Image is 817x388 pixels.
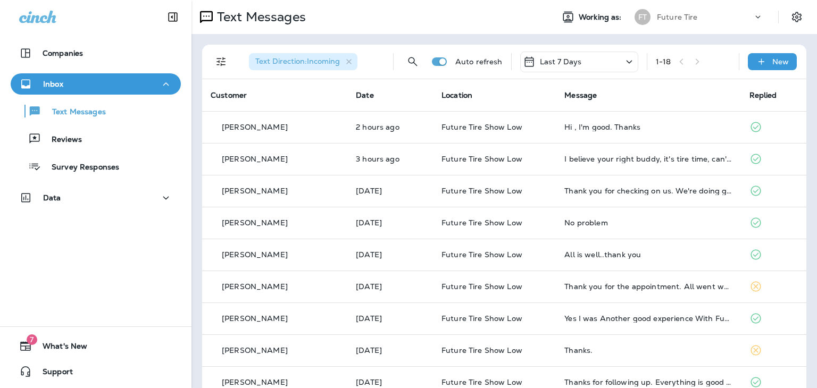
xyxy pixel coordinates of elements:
span: Future Tire Show Low [441,250,522,259]
span: Future Tire Show Low [441,345,522,355]
span: Future Tire Show Low [441,377,522,387]
span: Future Tire Show Low [441,218,522,227]
span: Customer [211,90,247,100]
span: 7 [27,334,37,345]
p: Companies [43,49,83,57]
button: Companies [11,43,181,64]
button: Settings [787,7,806,27]
div: 1 - 18 [656,57,671,66]
span: Text Direction : Incoming [255,56,340,66]
button: Inbox [11,73,181,95]
div: Thank you for the appointment. All went well. [564,282,732,291]
span: Location [441,90,472,100]
div: Thanks. [564,346,732,355]
p: Aug 20, 2025 08:22 AM [356,250,424,259]
p: Aug 18, 2025 10:11 AM [356,346,424,355]
span: Replied [749,90,777,100]
p: Last 7 Days [540,57,582,66]
div: FT [635,9,651,25]
span: Future Tire Show Low [441,186,522,196]
p: [PERSON_NAME] [222,218,288,227]
button: 7What's New [11,335,181,357]
div: Thank you for checking on us. We're doing good. No Service needed at this time. [564,187,732,195]
p: Text Messages [213,9,306,25]
p: Aug 27, 2025 08:19 AM [356,155,424,163]
span: Support [32,367,73,380]
div: Text Direction:Incoming [249,53,357,70]
p: [PERSON_NAME] [222,346,288,355]
button: Reviews [11,128,181,150]
p: Aug 27, 2025 09:20 AM [356,123,424,131]
p: Survey Responses [41,163,119,173]
p: Text Messages [41,107,106,117]
span: Future Tire Show Low [441,154,522,164]
button: Collapse Sidebar [158,6,188,28]
div: Thanks for following up. Everything is good 👍 [564,378,732,386]
span: Future Tire Show Low [441,122,522,132]
p: [PERSON_NAME] [222,282,288,291]
p: Aug 19, 2025 02:02 PM [356,282,424,291]
div: All is well..thank you [564,250,732,259]
p: Auto refresh [455,57,503,66]
button: Data [11,187,181,208]
p: [PERSON_NAME] [222,123,288,131]
p: Reviews [41,135,82,145]
p: [PERSON_NAME] [222,250,288,259]
p: Future Tire [657,13,698,21]
p: [PERSON_NAME] [222,187,288,195]
span: Working as: [579,13,624,22]
div: I believe your right buddy, it's tire time, can't do a time but I will be in touch soon, thanks f... [564,155,732,163]
span: What's New [32,342,87,355]
button: Filters [211,51,232,72]
button: Support [11,361,181,382]
button: Text Messages [11,100,181,122]
button: Search Messages [402,51,423,72]
span: Future Tire Show Low [441,314,522,323]
div: Yes I was Another good experience With Future Tire Gene [564,314,732,323]
p: Inbox [43,80,63,88]
span: Future Tire Show Low [441,282,522,291]
p: New [772,57,789,66]
span: Date [356,90,374,100]
p: Aug 22, 2025 04:39 AM [356,218,424,227]
p: Data [43,193,61,202]
p: [PERSON_NAME] [222,378,288,386]
p: Aug 17, 2025 03:57 PM [356,378,424,386]
div: No problem [564,218,732,227]
p: Aug 19, 2025 07:47 AM [356,314,424,323]
span: Message [564,90,597,100]
p: [PERSON_NAME] [222,314,288,323]
button: Survey Responses [11,155,181,178]
div: Hi , I'm good. Thanks [564,123,732,131]
p: [PERSON_NAME] [222,155,288,163]
p: Aug 23, 2025 08:23 AM [356,187,424,195]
